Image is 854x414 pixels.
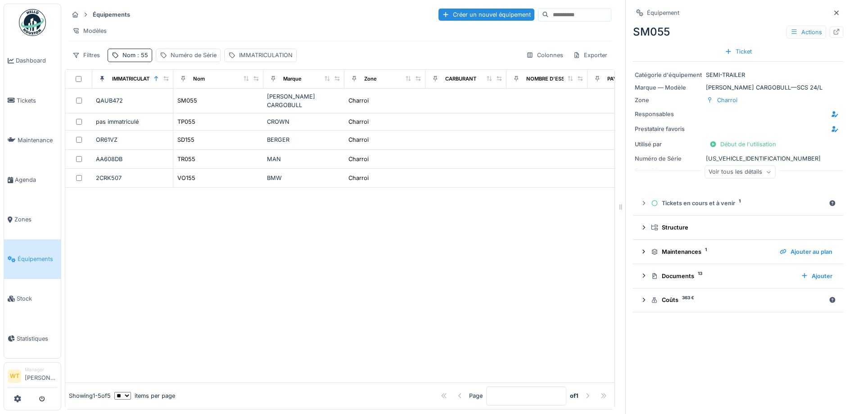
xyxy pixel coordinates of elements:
div: Charroi [348,174,369,182]
span: Stock [17,294,57,303]
a: Maintenance [4,120,61,160]
div: Zone [364,75,377,83]
div: Nom [122,51,148,59]
div: Coûts [651,296,825,304]
a: WT Manager[PERSON_NAME] [8,366,57,388]
div: TR055 [177,155,195,163]
div: Showing 1 - 5 of 5 [69,391,111,400]
summary: Documents13Ajouter [637,268,840,284]
div: SD155 [177,135,194,144]
div: Documents [651,272,794,280]
div: Charroi [348,117,369,126]
div: Page [469,391,483,400]
div: NOMBRE D'ESSIEU [526,75,573,83]
div: Numéro de Série [635,154,702,163]
div: BMW [267,174,341,182]
div: Zone [635,96,702,104]
div: Tickets en cours et à venir [651,199,825,207]
img: Badge_color-CXgf-gQk.svg [19,9,46,36]
div: QAUB472 [96,96,169,105]
summary: Tickets en cours et à venir1 [637,195,840,211]
span: Zones [14,215,57,224]
div: Filtres [68,49,104,62]
a: Agenda [4,160,61,199]
span: Tickets [17,96,57,105]
div: Ticket [721,45,755,58]
div: Utilisé par [635,140,702,148]
div: PAYS [607,75,620,83]
div: 2CRK507 [96,174,169,182]
div: Catégorie d'équipement [635,71,702,79]
span: Maintenance [18,136,57,144]
div: CARBURANT [445,75,476,83]
div: Charroi [348,135,369,144]
div: Manager [25,366,57,373]
a: Zones [4,200,61,239]
div: Marque — Modèle [635,83,702,92]
div: Début de l'utilisation [706,138,780,150]
li: WT [8,369,21,383]
a: Dashboard [4,41,61,81]
span: Équipements [18,255,57,263]
li: [PERSON_NAME] [25,366,57,386]
div: Charroi [348,96,369,105]
div: [PERSON_NAME] CARGOBULL — SCS 24/L [635,83,841,92]
div: AA608DB [96,155,169,163]
div: Voir tous les détails [705,166,775,179]
span: Statistiques [17,334,57,343]
div: Ajouter au plan [776,246,836,258]
strong: Équipements [89,10,134,19]
div: items per page [114,391,175,400]
div: Maintenances [651,247,773,256]
div: Prestataire favoris [635,125,702,133]
div: TP055 [177,117,195,126]
a: Équipements [4,239,61,279]
div: Colonnes [522,49,567,62]
div: Nom [193,75,205,83]
div: IMMATRICULATION [112,75,159,83]
div: IMMATRICULATION [239,51,293,59]
div: Créer un nouvel équipement [438,9,534,21]
a: Tickets [4,81,61,120]
a: Statistiques [4,319,61,358]
div: [PERSON_NAME] CARGOBULL [267,92,341,109]
div: Marque [283,75,302,83]
summary: Maintenances1Ajouter au plan [637,243,840,260]
div: Modèles [68,24,111,37]
div: Structure [651,223,832,232]
div: Charroi [717,96,737,104]
div: OR61VZ [96,135,169,144]
span: Dashboard [16,56,57,65]
div: VO155 [177,174,195,182]
div: [US_VEHICLE_IDENTIFICATION_NUMBER] [635,154,841,163]
div: pas immatriculé [96,117,169,126]
span: Agenda [15,175,57,184]
div: Responsables [635,110,702,118]
a: Stock [4,279,61,319]
summary: Coûts363 € [637,292,840,309]
div: CROWN [267,117,341,126]
div: MAN [267,155,341,163]
div: Numéro de Série [171,51,217,59]
div: Actions [786,26,826,39]
div: Exporter [569,49,611,62]
strong: of 1 [570,391,578,400]
div: BERGER [267,135,341,144]
div: Ajouter [797,270,836,282]
div: Équipement [647,9,679,17]
span: : 55 [136,52,148,58]
div: SM055 [633,24,843,40]
div: SEMI-TRAILER [635,71,841,79]
summary: Structure [637,219,840,236]
div: Charroi [348,155,369,163]
div: SM055 [177,96,197,105]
